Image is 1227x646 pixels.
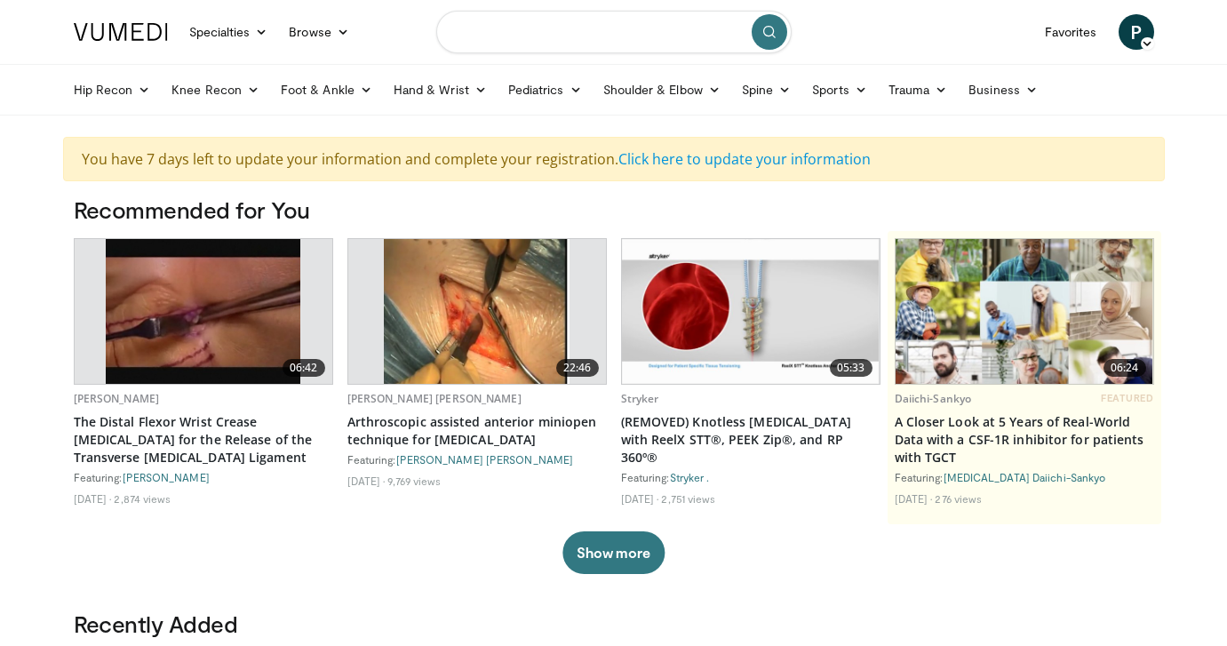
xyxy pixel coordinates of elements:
div: Featuring: [347,452,607,467]
img: VuMedi Logo [74,23,168,41]
a: 22:46 [348,239,606,384]
li: 2,751 views [661,491,715,506]
a: Stryker . [670,471,710,483]
a: [PERSON_NAME] [PERSON_NAME] [396,453,574,466]
div: Featuring: [74,470,333,484]
a: (REMOVED) Knotless [MEDICAL_DATA] with ReelX STT®, PEEK Zip®, and RP 360º® [621,413,880,467]
h3: Recently Added [74,610,1154,638]
div: Featuring: [621,470,880,484]
a: Foot & Ankle [270,72,383,108]
h3: Recommended for You [74,195,1154,224]
a: Daiichi-Sankyo [895,391,972,406]
a: Hand & Wrist [383,72,498,108]
span: 06:42 [283,359,325,377]
a: Spine [731,72,801,108]
a: A Closer Look at 5 Years of Real-World Data with a CSF-1R inhibitor for patients with TGCT [895,413,1154,467]
a: The Distal Flexor Wrist Crease [MEDICAL_DATA] for the Release of the Transverse [MEDICAL_DATA] Li... [74,413,333,467]
li: [DATE] [895,491,933,506]
a: Specialties [179,14,279,50]
a: [PERSON_NAME] [123,471,210,483]
a: [MEDICAL_DATA] Daiichi-Sankyo [944,471,1106,483]
a: 06:24 [896,239,1153,384]
a: Business [958,72,1048,108]
a: P [1119,14,1154,50]
span: 22:46 [556,359,599,377]
input: Search topics, interventions [436,11,792,53]
img: fernan_1.png.620x360_q85_upscale.jpg [384,239,569,384]
a: Pediatrics [498,72,593,108]
a: Shoulder & Elbow [593,72,731,108]
img: 93c22cae-14d1-47f0-9e4a-a244e824b022.png.620x360_q85_upscale.jpg [896,239,1153,384]
a: Favorites [1034,14,1108,50]
a: Sports [801,72,878,108]
li: 9,769 views [387,474,441,488]
a: Stryker [621,391,659,406]
button: Show more [562,531,665,574]
a: Browse [278,14,360,50]
li: [DATE] [347,474,386,488]
span: FEATURED [1101,392,1153,404]
a: Click here to update your information [618,149,871,169]
a: [PERSON_NAME] [74,391,160,406]
a: Arthroscopic assisted anterior miniopen technique for [MEDICAL_DATA] [347,413,607,449]
a: 05:33 [622,239,880,384]
span: 05:33 [830,359,872,377]
li: 276 views [935,491,982,506]
a: Trauma [878,72,959,108]
a: Hip Recon [63,72,162,108]
li: 2,874 views [114,491,171,506]
li: [DATE] [74,491,112,506]
li: [DATE] [621,491,659,506]
span: 06:24 [1104,359,1146,377]
div: You have 7 days left to update your information and complete your registration. [63,137,1165,181]
a: Knee Recon [161,72,270,108]
a: 06:42 [75,239,332,384]
div: Featuring: [895,470,1154,484]
a: [PERSON_NAME] [PERSON_NAME] [347,391,522,406]
img: 320867_0000_1.png.620x360_q85_upscale.jpg [622,239,880,384]
img: Picture_5_3_3.png.620x360_q85_upscale.jpg [106,239,299,384]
